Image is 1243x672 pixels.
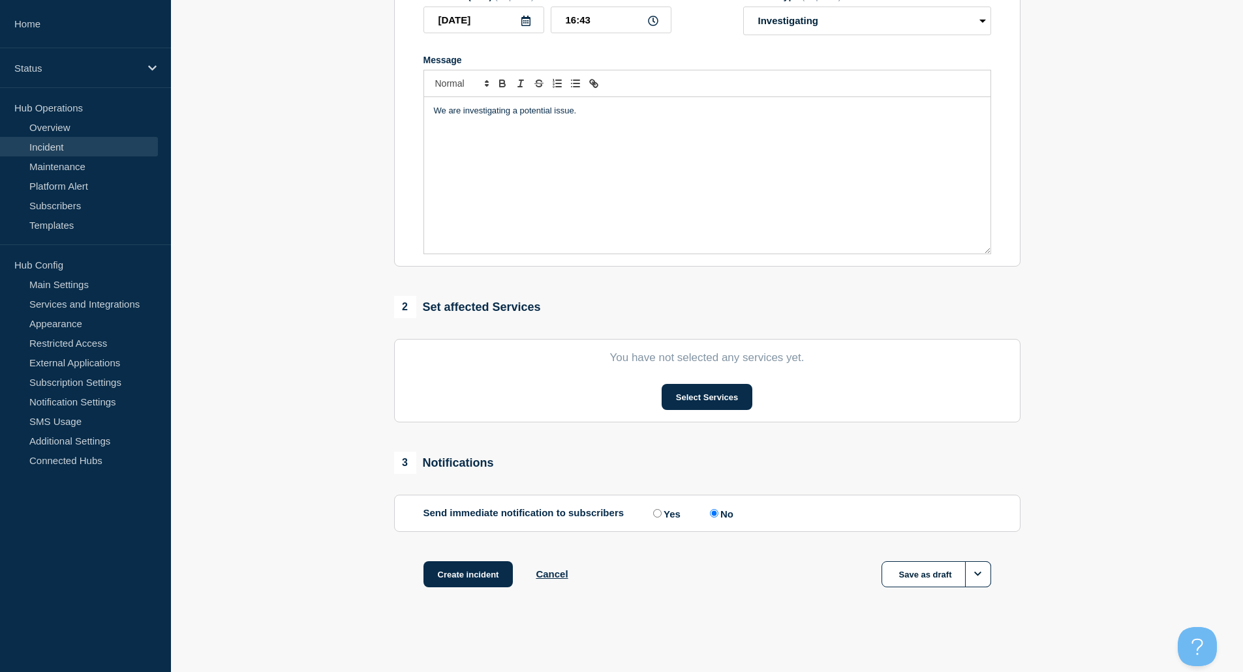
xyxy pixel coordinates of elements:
[423,7,544,33] input: YYYY-MM-DD
[585,76,603,91] button: Toggle link
[650,507,681,519] label: Yes
[566,76,585,91] button: Toggle bulleted list
[710,509,718,518] input: No
[423,507,991,519] div: Send immediate notification to subscribers
[1178,627,1217,666] iframe: Help Scout Beacon - Open
[434,105,981,117] p: We are investigating a potential issue.
[882,561,991,587] button: Save as draft
[965,561,991,587] button: Options
[530,76,548,91] button: Toggle strikethrough text
[512,76,530,91] button: Toggle italic text
[662,384,752,410] button: Select Services
[14,63,140,74] p: Status
[423,507,624,519] p: Send immediate notification to subscribers
[394,452,494,474] div: Notifications
[429,76,493,91] span: Font size
[548,76,566,91] button: Toggle ordered list
[394,452,416,474] span: 3
[424,97,990,254] div: Message
[707,507,733,519] label: No
[551,7,671,33] input: HH:MM
[423,561,514,587] button: Create incident
[653,509,662,518] input: Yes
[536,568,568,579] button: Cancel
[423,55,991,65] div: Message
[743,7,991,35] select: Incident type
[423,351,991,364] p: You have not selected any services yet.
[394,296,541,318] div: Set affected Services
[394,296,416,318] span: 2
[493,76,512,91] button: Toggle bold text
